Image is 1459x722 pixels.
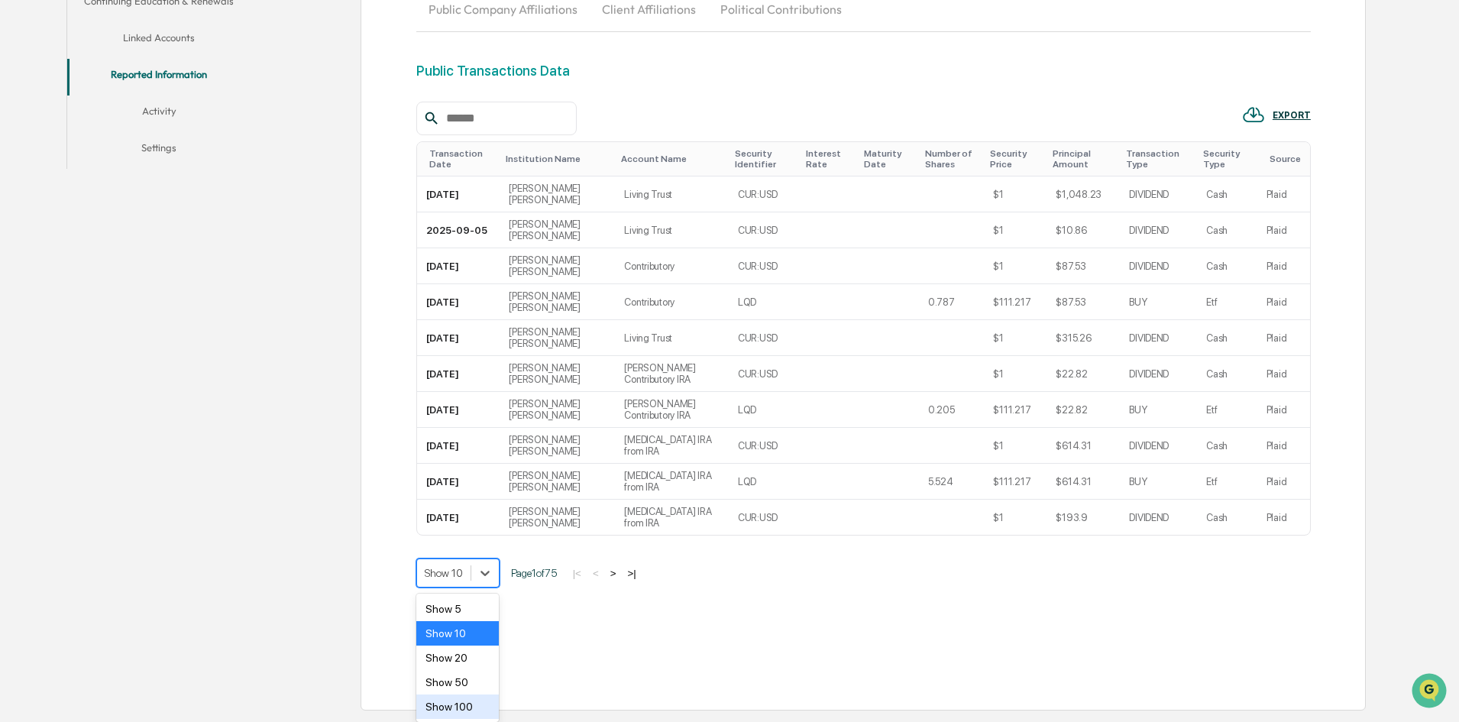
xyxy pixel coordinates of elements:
[152,379,185,390] span: Pylon
[1410,672,1451,713] iframe: Open customer support
[417,392,500,428] td: [DATE]
[1242,103,1265,126] img: EXPORT
[1197,176,1257,212] td: Cash
[615,392,729,428] td: [PERSON_NAME] Contributory IRA
[919,284,985,320] td: 0.787
[1047,500,1120,535] td: $193.9
[919,464,985,500] td: 5.524
[1047,428,1120,464] td: $614.31
[984,392,1047,428] td: $111.217
[984,464,1047,500] td: $111.217
[1120,392,1197,428] td: BUY
[9,335,102,363] a: 🔎Data Lookup
[47,208,124,220] span: [PERSON_NAME]
[1257,212,1310,248] td: Plaid
[1257,464,1310,500] td: Plaid
[615,464,729,500] td: [MEDICAL_DATA] IRA from IRA
[1120,212,1197,248] td: DIVIDEND
[1120,500,1197,535] td: DIVIDEND
[1257,392,1310,428] td: Plaid
[15,235,40,259] img: Jack Rasmussen
[15,343,27,355] div: 🔎
[1257,248,1310,284] td: Plaid
[1047,176,1120,212] td: $1,048.23
[615,356,729,392] td: [PERSON_NAME] Contributory IRA
[1197,212,1257,248] td: Cash
[47,249,124,261] span: [PERSON_NAME]
[1197,284,1257,320] td: Etf
[1120,248,1197,284] td: DIVIDEND
[108,378,185,390] a: Powered byPylon
[984,428,1047,464] td: $1
[1047,320,1120,356] td: $315.26
[729,176,800,212] td: CUR:USD
[1197,428,1257,464] td: Cash
[1257,428,1310,464] td: Plaid
[984,500,1047,535] td: $1
[984,284,1047,320] td: $111.217
[15,117,43,144] img: 1746055101610-c473b297-6a78-478c-a979-82029cc54cd1
[1197,248,1257,284] td: Cash
[1047,356,1120,392] td: $22.82
[1120,356,1197,392] td: DIVIDEND
[729,356,800,392] td: CUR:USD
[500,500,615,535] td: [PERSON_NAME] [PERSON_NAME]
[417,356,500,392] td: [DATE]
[32,117,60,144] img: 8933085812038_c878075ebb4cc5468115_72.jpg
[615,212,729,248] td: Living Trust
[729,212,800,248] td: CUR:USD
[69,132,210,144] div: We're available if you need us!
[67,96,251,132] button: Activity
[500,356,615,392] td: [PERSON_NAME] [PERSON_NAME]
[864,148,913,170] div: Toggle SortBy
[429,148,494,170] div: Toggle SortBy
[500,284,615,320] td: [PERSON_NAME] [PERSON_NAME]
[1257,284,1310,320] td: Plaid
[1197,392,1257,428] td: Etf
[416,646,500,670] div: Show 20
[67,22,251,59] button: Linked Accounts
[416,63,570,79] div: Public Transactions Data
[1197,320,1257,356] td: Cash
[1273,110,1311,121] div: EXPORT
[500,176,615,212] td: [PERSON_NAME] [PERSON_NAME]
[990,148,1040,170] div: Toggle SortBy
[615,320,729,356] td: Living Trust
[15,32,278,57] p: How can we help?
[806,148,852,170] div: Toggle SortBy
[15,170,102,182] div: Past conversations
[416,597,500,621] div: Show 5
[135,208,207,220] span: 23 seconds ago
[621,154,723,164] div: Toggle SortBy
[919,392,985,428] td: 0.205
[237,167,278,185] button: See all
[416,694,500,719] div: Show 100
[615,500,729,535] td: [MEDICAL_DATA] IRA from IRA
[1047,392,1120,428] td: $22.82
[506,154,609,164] div: Toggle SortBy
[417,176,500,212] td: [DATE]
[105,306,196,334] a: 🗄️Attestations
[588,567,603,580] button: <
[69,117,251,132] div: Start new chat
[511,567,557,579] span: Page 1 of 75
[500,212,615,248] td: [PERSON_NAME] [PERSON_NAME]
[1270,154,1304,164] div: Toggle SortBy
[67,132,251,169] button: Settings
[260,121,278,140] button: Start new chat
[1126,148,1191,170] div: Toggle SortBy
[1047,212,1120,248] td: $10.86
[1257,500,1310,535] td: Plaid
[729,284,800,320] td: LQD
[417,428,500,464] td: [DATE]
[1197,464,1257,500] td: Etf
[1047,464,1120,500] td: $614.31
[417,212,500,248] td: 2025-09-05
[729,500,800,535] td: CUR:USD
[1257,320,1310,356] td: Plaid
[984,320,1047,356] td: $1
[729,392,800,428] td: LQD
[1120,176,1197,212] td: DIVIDEND
[1120,464,1197,500] td: BUY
